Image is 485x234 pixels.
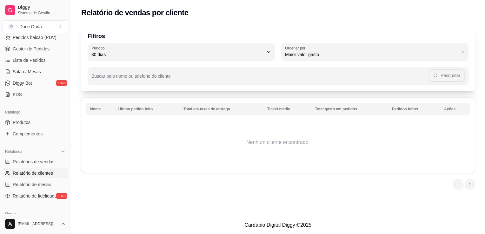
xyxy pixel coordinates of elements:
a: Complementos [3,129,68,139]
span: D [8,23,14,30]
nav: pagination navigation [450,176,478,192]
span: Produtos [13,119,30,126]
td: Nenhum cliente encontrado. [86,117,470,168]
th: Último pedido feito [115,103,180,115]
th: Total em taxas de entrega [180,103,263,115]
button: Pedidos balcão (PDV) [3,32,68,42]
li: next page button [465,179,475,189]
th: Ações [440,103,470,115]
span: KDS [13,91,22,98]
th: Nome [86,103,115,115]
a: Relatório de mesas [3,179,68,190]
span: Maior valor gasto [285,51,457,58]
div: Catálogo [3,107,68,117]
span: Relatório de mesas [13,181,51,188]
button: Select a team [3,20,68,33]
a: Produtos [3,117,68,127]
p: Filtros [88,32,468,41]
span: Gestor de Pedidos [13,46,50,52]
label: Período [91,45,107,51]
th: Ticket médio [263,103,311,115]
span: Relatórios de vendas [13,159,55,165]
button: Ordenar porMaior valor gasto [281,43,468,61]
a: Relatórios de vendas [3,157,68,167]
a: Lista de Pedidos [3,55,68,65]
a: Gestor de Pedidos [3,44,68,54]
th: Pedidos feitos [388,103,440,115]
a: Salão / Mesas [3,67,68,77]
span: [EMAIL_ADDRESS][DOMAIN_NAME] [18,221,58,226]
a: Diggy Botnovo [3,78,68,88]
span: Complementos [13,131,43,137]
footer: Cardápio Digital Diggy © 2025 [71,216,485,234]
span: Sistema de Gestão [18,10,66,16]
span: 30 dias [91,51,263,58]
span: Lista de Pedidos [13,57,46,63]
h2: Relatório de vendas por cliente [81,8,189,18]
span: Diggy Bot [13,80,32,86]
span: Relatório de clientes [13,170,53,176]
span: Relatórios [5,149,22,154]
span: Relatório de fidelidade [13,193,57,199]
a: Relatório de fidelidadenovo [3,191,68,201]
div: Doce Onda ... [19,23,46,30]
button: Período30 dias [88,43,275,61]
a: KDS [3,89,68,100]
span: Salão / Mesas [13,68,41,75]
div: Gerenciar [3,209,68,219]
label: Ordenar por [285,45,308,51]
a: DiggySistema de Gestão [3,3,68,18]
span: Pedidos balcão (PDV) [13,34,56,41]
a: Relatório de clientes [3,168,68,178]
span: Diggy [18,5,66,10]
input: Buscar pelo nome ou telefone do cliente [91,75,429,82]
button: [EMAIL_ADDRESS][DOMAIN_NAME] [3,216,68,231]
th: Total gasto em pedidos [311,103,388,115]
